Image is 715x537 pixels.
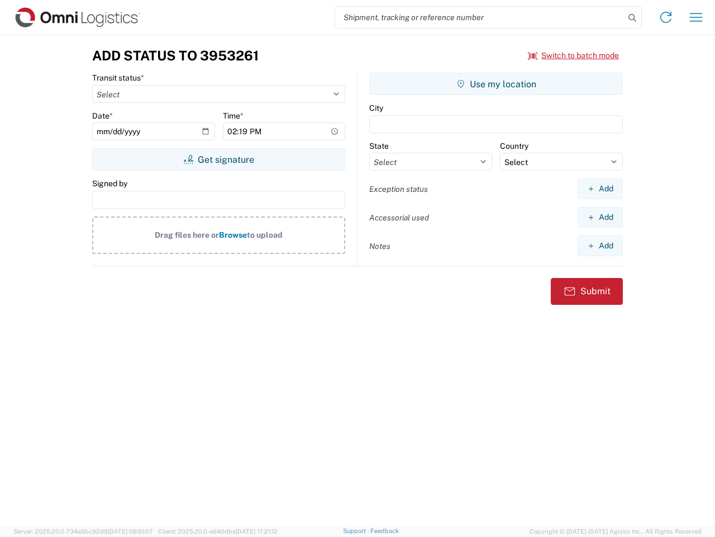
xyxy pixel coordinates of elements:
[155,230,219,239] span: Drag files here or
[236,528,278,535] span: [DATE] 17:21:12
[13,528,153,535] span: Server: 2025.20.0-734e5bc92d9
[369,184,428,194] label: Exception status
[578,207,623,228] button: Add
[528,46,619,65] button: Switch to batch mode
[530,526,702,536] span: Copyright © [DATE]-[DATE] Agistix Inc., All Rights Reserved
[343,527,371,534] a: Support
[578,235,623,256] button: Add
[369,73,623,95] button: Use my location
[335,7,625,28] input: Shipment, tracking or reference number
[578,178,623,199] button: Add
[369,213,429,223] label: Accessorial used
[223,111,244,121] label: Time
[370,527,399,534] a: Feedback
[551,278,623,305] button: Submit
[92,73,144,83] label: Transit status
[219,230,247,239] span: Browse
[92,48,259,64] h3: Add Status to 3953261
[369,241,390,251] label: Notes
[92,178,127,189] label: Signed by
[158,528,278,535] span: Client: 2025.20.0-e640dba
[92,148,345,171] button: Get signature
[369,103,383,113] label: City
[369,141,389,151] label: State
[92,111,113,121] label: Date
[247,230,283,239] span: to upload
[108,528,153,535] span: [DATE] 09:51:07
[500,141,528,151] label: Country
